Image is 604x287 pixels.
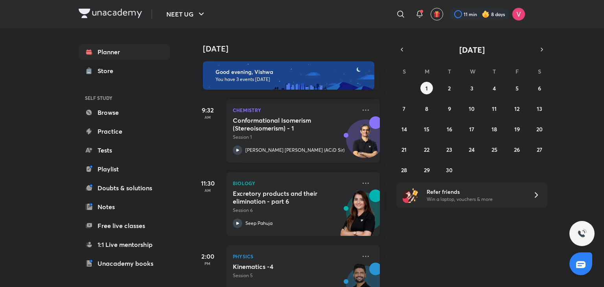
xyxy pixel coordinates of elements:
[420,102,433,115] button: September 8, 2025
[443,102,456,115] button: September 9, 2025
[466,102,478,115] button: September 10, 2025
[192,115,223,120] p: AM
[427,188,523,196] h6: Refer friends
[469,146,475,153] abbr: September 24, 2025
[424,125,429,133] abbr: September 15, 2025
[79,237,170,252] a: 1:1 Live mentorship
[403,105,405,112] abbr: September 7, 2025
[420,164,433,176] button: September 29, 2025
[488,143,501,156] button: September 25, 2025
[488,102,501,115] button: September 11, 2025
[245,147,344,154] p: [PERSON_NAME] [PERSON_NAME] (ACiD Sir)
[192,105,223,115] h5: 9:32
[448,85,451,92] abbr: September 2, 2025
[398,102,411,115] button: September 7, 2025
[79,256,170,271] a: Unacademy books
[79,9,142,18] img: Company Logo
[346,124,384,162] img: Avatar
[533,143,546,156] button: September 27, 2025
[448,68,451,75] abbr: Tuesday
[203,44,388,53] h4: [DATE]
[425,105,428,112] abbr: September 8, 2025
[466,82,478,94] button: September 3, 2025
[401,166,407,174] abbr: September 28, 2025
[192,252,223,261] h5: 2:00
[401,125,407,133] abbr: September 14, 2025
[203,61,374,90] img: evening
[215,76,367,83] p: You have 3 events [DATE]
[403,187,418,203] img: referral
[79,91,170,105] h6: SELF STUDY
[446,146,452,153] abbr: September 23, 2025
[470,85,473,92] abbr: September 3, 2025
[162,6,211,22] button: NEET UG
[516,85,519,92] abbr: September 5, 2025
[469,125,474,133] abbr: September 17, 2025
[466,123,478,135] button: September 17, 2025
[431,8,443,20] button: avatar
[192,178,223,188] h5: 11:30
[447,125,452,133] abbr: September 16, 2025
[98,66,118,75] div: Store
[533,82,546,94] button: September 6, 2025
[233,105,356,115] p: Chemistry
[192,188,223,193] p: AM
[443,82,456,94] button: September 2, 2025
[233,134,356,141] p: Session 1
[470,68,475,75] abbr: Wednesday
[488,123,501,135] button: September 18, 2025
[512,7,525,21] img: Vishwa Desai
[233,116,331,132] h5: Conformational Isomerism (Stereoisomerism) - 1
[433,11,440,18] img: avatar
[538,85,541,92] abbr: September 6, 2025
[424,166,430,174] abbr: September 29, 2025
[233,178,356,188] p: Biology
[443,123,456,135] button: September 16, 2025
[401,146,407,153] abbr: September 21, 2025
[427,196,523,203] p: Win a laptop, vouchers & more
[398,164,411,176] button: September 28, 2025
[443,143,456,156] button: September 23, 2025
[514,105,519,112] abbr: September 12, 2025
[459,44,485,55] span: [DATE]
[245,220,273,227] p: Seep Pahuja
[420,123,433,135] button: September 15, 2025
[233,252,356,261] p: Physics
[79,105,170,120] a: Browse
[511,102,523,115] button: September 12, 2025
[514,146,520,153] abbr: September 26, 2025
[511,82,523,94] button: September 5, 2025
[79,161,170,177] a: Playlist
[443,164,456,176] button: September 30, 2025
[79,44,170,60] a: Planner
[538,68,541,75] abbr: Saturday
[469,105,475,112] abbr: September 10, 2025
[79,199,170,215] a: Notes
[493,68,496,75] abbr: Thursday
[492,146,497,153] abbr: September 25, 2025
[79,9,142,20] a: Company Logo
[233,272,356,279] p: Session 5
[511,143,523,156] button: September 26, 2025
[577,229,587,238] img: ttu
[337,189,380,244] img: unacademy
[424,146,429,153] abbr: September 22, 2025
[488,82,501,94] button: September 4, 2025
[420,82,433,94] button: September 1, 2025
[448,105,451,112] abbr: September 9, 2025
[425,68,429,75] abbr: Monday
[425,85,428,92] abbr: September 1, 2025
[215,68,367,75] h6: Good evening, Vishwa
[398,143,411,156] button: September 21, 2025
[536,125,543,133] abbr: September 20, 2025
[466,143,478,156] button: September 24, 2025
[398,123,411,135] button: September 14, 2025
[407,44,536,55] button: [DATE]
[533,102,546,115] button: September 13, 2025
[420,143,433,156] button: September 22, 2025
[79,218,170,234] a: Free live classes
[511,123,523,135] button: September 19, 2025
[233,189,331,205] h5: Excretory products and their elimination - part 6
[514,125,520,133] abbr: September 19, 2025
[537,105,542,112] abbr: September 13, 2025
